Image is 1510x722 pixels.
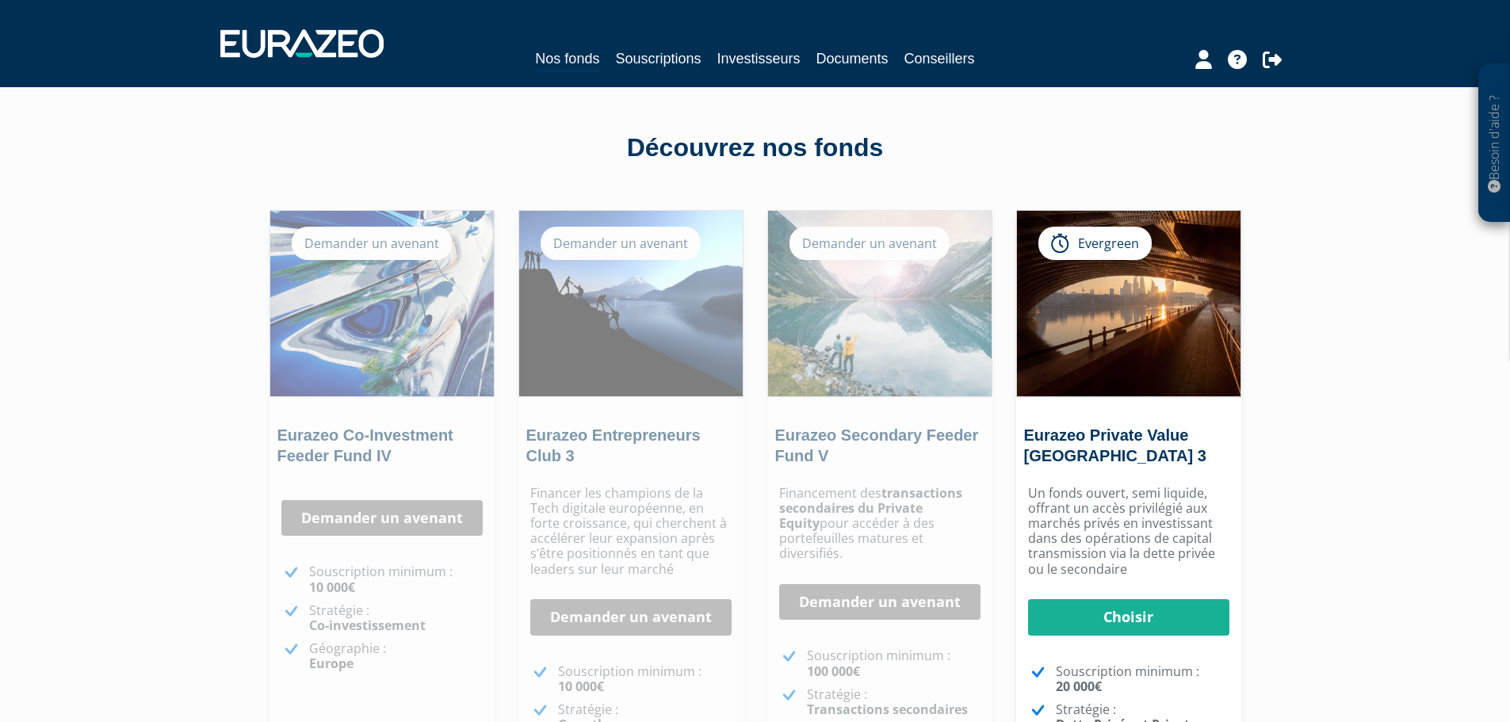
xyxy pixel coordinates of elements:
[1024,426,1206,464] a: Eurazeo Private Value [GEOGRAPHIC_DATA] 3
[541,227,701,260] div: Demander un avenant
[816,48,889,70] a: Documents
[220,29,384,58] img: 1732889491-logotype_eurazeo_blanc_rvb.png
[779,484,962,532] strong: transactions secondaires du Private Equity
[807,687,981,717] p: Stratégie :
[292,227,452,260] div: Demander un avenant
[615,48,701,70] a: Souscriptions
[309,579,355,596] strong: 10 000€
[1028,599,1229,636] a: Choisir
[779,584,981,621] a: Demander un avenant
[1056,664,1229,694] p: Souscription minimum :
[270,211,494,396] img: Eurazeo Co-Investment Feeder Fund IV
[775,426,979,464] a: Eurazeo Secondary Feeder Fund V
[309,617,426,634] strong: Co-investissement
[558,678,604,695] strong: 10 000€
[535,48,599,72] a: Nos fonds
[309,655,354,672] strong: Europe
[519,211,743,396] img: Eurazeo Entrepreneurs Club 3
[304,130,1207,166] div: Découvrez nos fonds
[807,701,968,718] strong: Transactions secondaires
[530,486,732,577] p: Financer les champions de la Tech digitale européenne, en forte croissance, qui cherchent à accél...
[1056,678,1102,695] strong: 20 000€
[558,664,732,694] p: Souscription minimum :
[904,48,975,70] a: Conseillers
[717,48,800,70] a: Investisseurs
[807,648,981,678] p: Souscription minimum :
[807,663,860,680] strong: 100 000€
[1017,211,1240,396] img: Eurazeo Private Value Europe 3
[1028,486,1229,577] p: Un fonds ouvert, semi liquide, offrant un accès privilégié aux marchés privés en investissant dan...
[309,603,483,633] p: Stratégie :
[1485,72,1504,215] p: Besoin d'aide ?
[526,426,701,464] a: Eurazeo Entrepreneurs Club 3
[281,500,483,537] a: Demander un avenant
[309,641,483,671] p: Géographie :
[779,486,981,562] p: Financement des pour accéder à des portefeuilles matures et diversifiés.
[1038,227,1152,260] div: Evergreen
[789,227,950,260] div: Demander un avenant
[309,564,483,594] p: Souscription minimum :
[530,599,732,636] a: Demander un avenant
[277,426,453,464] a: Eurazeo Co-Investment Feeder Fund IV
[768,211,992,396] img: Eurazeo Secondary Feeder Fund V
